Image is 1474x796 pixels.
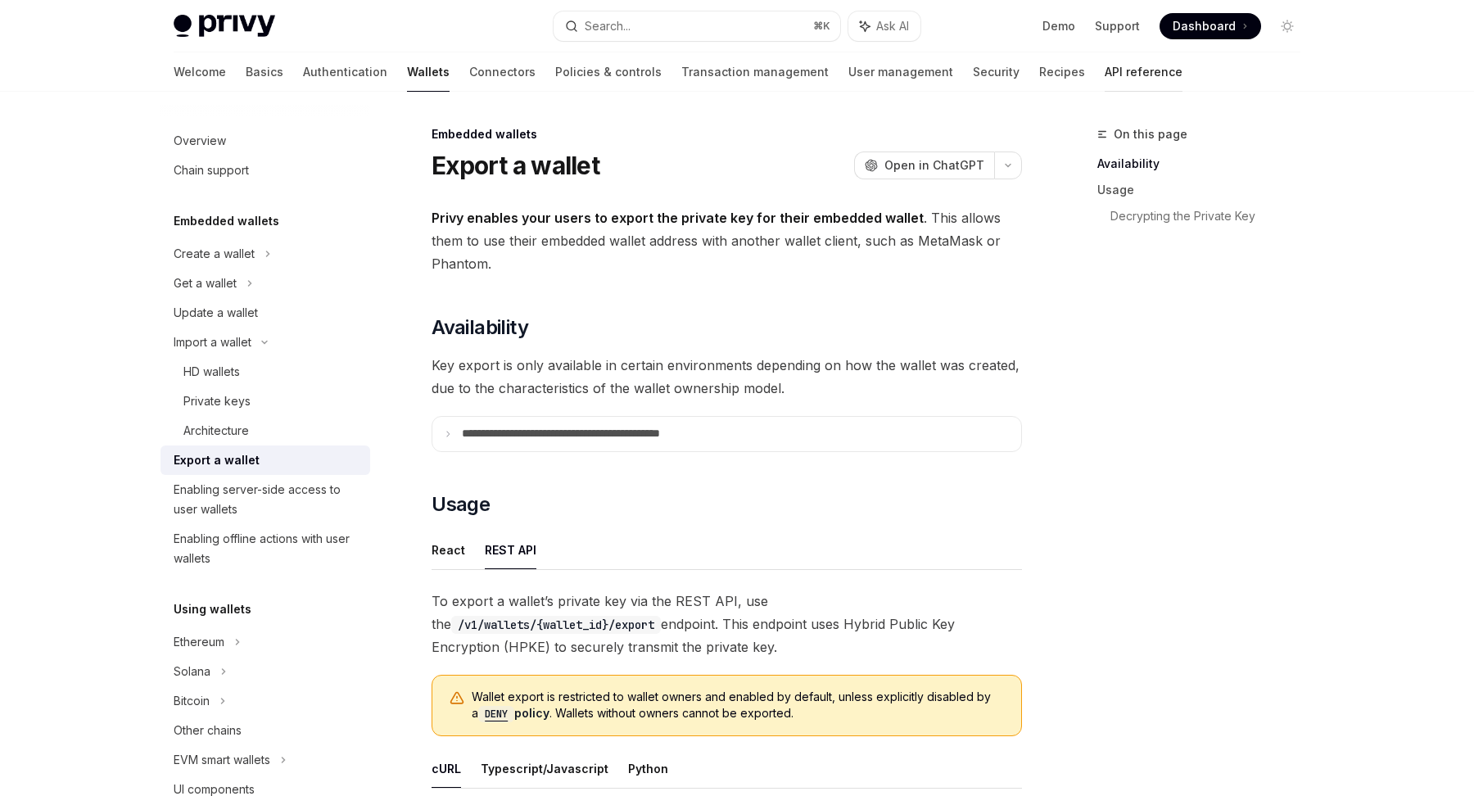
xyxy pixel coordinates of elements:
a: Overview [161,126,370,156]
a: Chain support [161,156,370,185]
div: Chain support [174,161,249,180]
button: Open in ChatGPT [854,152,994,179]
div: Bitcoin [174,691,210,711]
div: Enabling server-side access to user wallets [174,480,360,519]
a: Private keys [161,387,370,416]
a: Usage [1097,177,1313,203]
strong: Privy enables your users to export the private key for their embedded wallet [432,210,924,226]
button: Typescript/Javascript [481,749,608,788]
span: Dashboard [1173,18,1236,34]
div: Update a wallet [174,303,258,323]
a: Security [973,52,1020,92]
div: Import a wallet [174,332,251,352]
a: Update a wallet [161,298,370,328]
a: Architecture [161,416,370,445]
button: cURL [432,749,461,788]
a: Policies & controls [555,52,662,92]
a: Support [1095,18,1140,34]
button: Python [628,749,668,788]
a: Enabling server-side access to user wallets [161,475,370,524]
a: Dashboard [1160,13,1261,39]
span: Availability [432,314,528,341]
a: User management [848,52,953,92]
span: ⌘ K [813,20,830,33]
a: Recipes [1039,52,1085,92]
a: Enabling offline actions with user wallets [161,524,370,573]
code: /v1/wallets/{wallet_id}/export [451,616,661,634]
a: Authentication [303,52,387,92]
div: Overview [174,131,226,151]
img: light logo [174,15,275,38]
a: Availability [1097,151,1313,177]
div: Embedded wallets [432,126,1022,142]
a: Basics [246,52,283,92]
button: REST API [485,531,536,569]
a: HD wallets [161,357,370,387]
div: Get a wallet [174,274,237,293]
div: Ethereum [174,632,224,652]
div: Private keys [183,391,251,411]
svg: Warning [449,690,465,707]
a: Export a wallet [161,445,370,475]
button: Ask AI [848,11,920,41]
div: Solana [174,662,210,681]
h1: Export a wallet [432,151,599,180]
button: Search...⌘K [554,11,840,41]
a: Wallets [407,52,450,92]
span: Ask AI [876,18,909,34]
a: Demo [1042,18,1075,34]
a: Connectors [469,52,536,92]
code: DENY [478,706,514,722]
div: HD wallets [183,362,240,382]
button: React [432,531,465,569]
div: EVM smart wallets [174,750,270,770]
div: Enabling offline actions with user wallets [174,529,360,568]
div: Other chains [174,721,242,740]
div: Architecture [183,421,249,441]
button: Toggle dark mode [1274,13,1300,39]
a: DENYpolicy [478,706,549,720]
a: Transaction management [681,52,829,92]
span: Open in ChatGPT [884,157,984,174]
span: . This allows them to use their embedded wallet address with another wallet client, such as MetaM... [432,206,1022,275]
span: Key export is only available in certain environments depending on how the wallet was created, due... [432,354,1022,400]
span: To export a wallet’s private key via the REST API, use the endpoint. This endpoint uses Hybrid Pu... [432,590,1022,658]
span: Usage [432,491,490,518]
div: Create a wallet [174,244,255,264]
h5: Using wallets [174,599,251,619]
a: Decrypting the Private Key [1110,203,1313,229]
a: Welcome [174,52,226,92]
span: Wallet export is restricted to wallet owners and enabled by default, unless explicitly disabled b... [472,689,1005,722]
span: On this page [1114,124,1187,144]
h5: Embedded wallets [174,211,279,231]
a: API reference [1105,52,1182,92]
div: Search... [585,16,631,36]
div: Export a wallet [174,450,260,470]
a: Other chains [161,716,370,745]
